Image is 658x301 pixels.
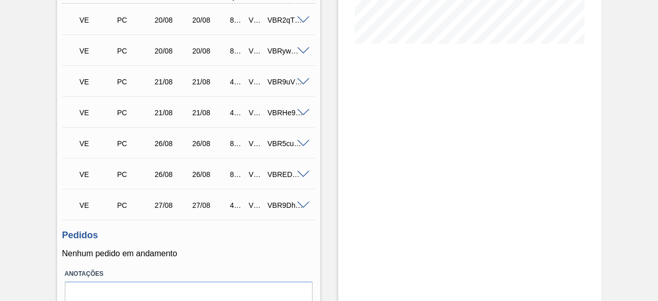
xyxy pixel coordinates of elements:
[80,109,115,117] p: VE
[62,249,315,258] p: Nenhum pedido em andamento
[190,16,230,24] div: 20/08/2025
[152,78,193,86] div: 21/08/2025
[227,139,245,148] div: 887,040
[246,109,264,117] div: V616863
[77,163,118,186] div: Volume Enviado para Transporte
[227,78,245,86] div: 443,520
[190,201,230,209] div: 27/08/2025
[77,194,118,217] div: Volume Enviado para Transporte
[190,47,230,55] div: 20/08/2025
[77,132,118,155] div: Volume Enviado para Transporte
[80,16,115,24] p: VE
[115,16,155,24] div: Pedido de Compra
[80,201,115,209] p: VE
[265,139,305,148] div: VBR5cukc8
[152,201,193,209] div: 27/08/2025
[62,230,315,241] h3: Pedidos
[77,40,118,62] div: Volume Enviado para Transporte
[115,47,155,55] div: Pedido de Compra
[227,170,245,179] div: 887,040
[115,170,155,179] div: Pedido de Compra
[246,78,264,86] div: V616613
[115,201,155,209] div: Pedido de Compra
[152,47,193,55] div: 20/08/2025
[77,9,118,31] div: Volume Enviado para Transporte
[152,139,193,148] div: 26/08/2025
[115,109,155,117] div: Pedido de Compra
[246,139,264,148] div: V617790
[246,16,264,24] div: V616612
[227,16,245,24] div: 887,040
[246,170,264,179] div: V618246
[115,78,155,86] div: Pedido de Compra
[190,139,230,148] div: 26/08/2025
[265,201,305,209] div: VBR9DhFHt
[265,170,305,179] div: VBREDnB8k
[80,139,115,148] p: VE
[227,109,245,117] div: 443,520
[246,47,264,55] div: V616862
[246,201,264,209] div: V618247
[227,47,245,55] div: 887,040
[77,101,118,124] div: Volume Enviado para Transporte
[152,109,193,117] div: 21/08/2025
[152,170,193,179] div: 26/08/2025
[115,139,155,148] div: Pedido de Compra
[80,78,115,86] p: VE
[190,78,230,86] div: 21/08/2025
[265,16,305,24] div: VBR2qTBGc
[265,109,305,117] div: VBRHe9jEP
[80,47,115,55] p: VE
[190,109,230,117] div: 21/08/2025
[227,201,245,209] div: 443,520
[265,78,305,86] div: VBR9uVVDI
[80,170,115,179] p: VE
[77,70,118,93] div: Volume Enviado para Transporte
[190,170,230,179] div: 26/08/2025
[152,16,193,24] div: 20/08/2025
[265,47,305,55] div: VBRywYwip
[65,267,313,281] label: Anotações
